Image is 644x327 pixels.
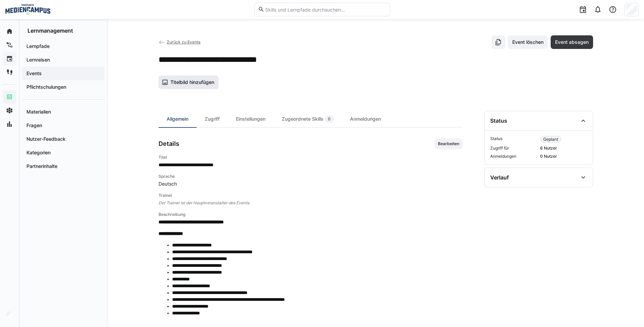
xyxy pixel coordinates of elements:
button: Titelbild hinzufügen [159,75,219,89]
span: Zurück zu Events [167,39,200,45]
span: Der Trainer ist der Hauptveranstalter des Events. [159,200,463,206]
button: Bearbeiten [435,138,463,149]
span: Event absagen [554,39,590,46]
span: 0 Nutzer [540,154,587,159]
span: 6 Nutzer [540,145,587,151]
div: Anmeldungen [342,111,389,127]
span: Bearbeiten [437,141,460,147]
div: Verlauf [490,174,509,181]
div: Einstellungen [228,111,274,127]
span: 0 [328,116,331,122]
div: Status [490,117,507,124]
div: Zugeordnete Skills [274,111,342,127]
span: Status [490,136,537,143]
button: Event absagen [551,35,593,49]
span: Geplant [543,137,558,142]
span: Titelbild hinzufügen [169,79,215,86]
span: Anmeldungen [490,154,537,159]
div: Zugriff [197,111,228,127]
button: Event löschen [508,35,548,49]
span: Event löschen [511,39,545,46]
input: Skills und Lernpfade durchsuchen… [264,6,386,13]
span: Deutsch [159,180,463,187]
h3: Details [159,140,179,148]
a: Zurück zu Events [159,39,201,45]
h4: Beschreibung [159,212,463,217]
div: Allgemein [159,111,197,127]
h4: Titel [159,155,463,160]
h4: Sprache [159,174,463,179]
span: Zugriff für [490,145,537,151]
h4: Trainer [159,193,463,198]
